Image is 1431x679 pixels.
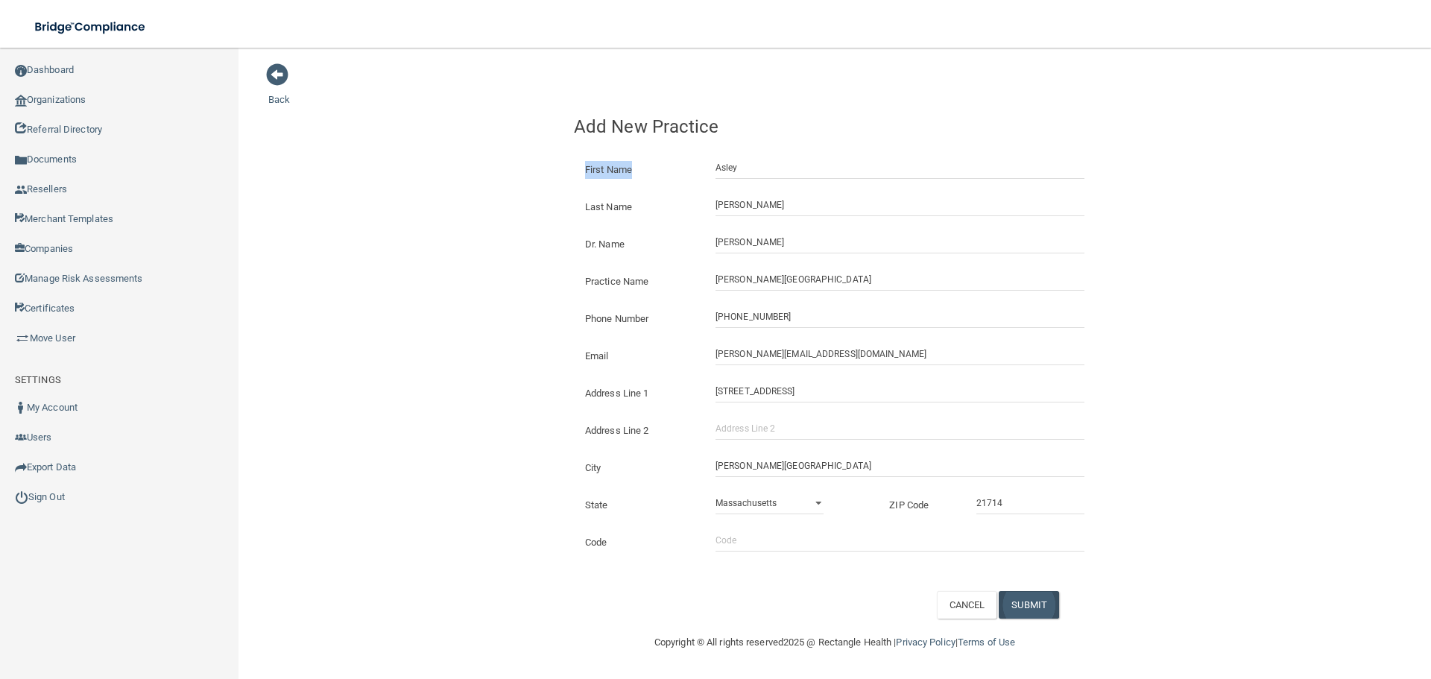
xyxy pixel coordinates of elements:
[715,268,1084,291] input: Practice Name
[715,194,1084,216] input: Last Name
[574,117,1096,136] h4: Add New Practice
[574,496,704,514] label: State
[15,371,61,389] label: SETTINGS
[574,198,704,216] label: Last Name
[715,306,1084,328] input: (___) ___-____
[15,432,27,443] img: icon-users.e205127d.png
[268,76,290,105] a: Back
[15,184,27,196] img: ic_reseller.de258add.png
[574,422,704,440] label: Address Line 2
[574,310,704,328] label: Phone Number
[574,273,704,291] label: Practice Name
[715,380,1084,402] input: Address Line 1
[15,331,30,346] img: briefcase.64adab9b.png
[15,95,27,107] img: organization-icon.f8decf85.png
[574,385,704,402] label: Address Line 1
[715,231,1084,253] input: Doctor Name
[896,637,955,648] a: Privacy Policy
[574,459,704,477] label: City
[574,347,704,365] label: Email
[15,402,27,414] img: ic_user_dark.df1a06c3.png
[958,637,1015,648] a: Terms of Use
[574,161,704,179] label: First Name
[574,534,704,552] label: Code
[563,619,1107,666] div: Copyright © All rights reserved 2025 @ Rectangle Health | |
[574,236,704,253] label: Dr. Name
[999,591,1059,619] button: SUBMIT
[976,492,1084,514] input: _____
[15,154,27,166] img: icon-documents.8dae5593.png
[715,455,1084,477] input: City
[22,12,159,42] img: bridge_compliance_login_screen.278c3ca4.svg
[715,417,1084,440] input: Address Line 2
[937,591,997,619] button: CANCEL
[15,490,28,504] img: ic_power_dark.7ecde6b1.png
[715,529,1084,552] input: Code
[715,157,1084,179] input: First Name
[715,343,1084,365] input: Email
[15,461,27,473] img: icon-export.b9366987.png
[15,65,27,77] img: ic_dashboard_dark.d01f4a41.png
[878,496,965,514] label: ZIP Code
